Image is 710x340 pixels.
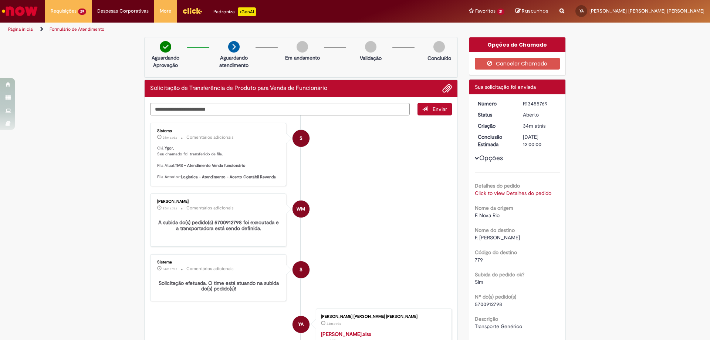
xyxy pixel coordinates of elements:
div: Sistema [157,129,280,133]
span: 25m atrás [163,206,177,211]
span: Enviar [433,106,447,112]
img: click_logo_yellow_360x200.png [182,5,202,16]
div: [PERSON_NAME] [PERSON_NAME] [PERSON_NAME] [321,314,444,319]
dt: Status [472,111,518,118]
img: img-circle-grey.png [365,41,376,53]
dt: Criação [472,122,518,129]
span: 5700912798 [475,301,502,307]
span: S [300,261,302,279]
span: Requisições [51,7,77,15]
time: 28/08/2025 08:35:27 [523,122,545,129]
b: Nome da origem [475,205,513,211]
small: Comentários adicionais [186,134,234,141]
span: 25m atrás [163,135,177,140]
h2: Solicitação de Transferência de Produto para Venda de Funcionário Histórico de tíquete [150,85,327,92]
time: 28/08/2025 08:44:05 [163,206,177,211]
b: Subida do pedido ok? [475,271,524,278]
div: Sistema [157,260,280,265]
b: Descrição [475,316,498,322]
p: Concluído [427,54,451,62]
b: Solicitação efetuada. O time está atuando na subida do(s) pedido(s)! [159,280,280,292]
span: YA [579,9,584,13]
span: 21 [497,9,504,15]
span: [PERSON_NAME] [PERSON_NAME] [PERSON_NAME] [589,8,704,14]
img: arrow-next.png [228,41,240,53]
a: Formulário de Atendimento [50,26,104,32]
img: ServiceNow [1,4,39,18]
b: A subida do(s) pedido(s) 5700912798 foi executada e a transportadora está sendo definida. [158,219,280,231]
div: Padroniza [213,7,256,16]
span: 779 [475,256,483,263]
b: Nº do(s) pedido(s) [475,293,516,300]
textarea: Digite sua mensagem aqui... [150,103,410,115]
span: Sim [475,279,483,285]
a: Página inicial [8,26,34,32]
span: 34m atrás [523,122,545,129]
span: Despesas Corporativas [97,7,149,15]
p: Olá, , Seu chamado foi transferido de fila. Fila Atual: Fila Anterior: [157,145,280,180]
a: Rascunhos [515,8,548,15]
p: +GenAi [238,7,256,16]
div: Opções do Chamado [469,37,566,52]
button: Enviar [417,103,452,115]
div: Ygor Alves De Lima Amaral [293,316,310,333]
div: Wendel Mantovani [293,201,310,218]
a: Click to view Detalhes do pedido [475,190,551,196]
img: check-circle-green.png [160,41,171,53]
b: Logística - Atendimento - Acerto Contábil Revenda [181,174,276,180]
div: 28/08/2025 08:35:27 [523,122,557,129]
time: 28/08/2025 08:35:23 [327,322,341,326]
span: S [300,129,302,147]
div: System [293,261,310,278]
div: [DATE] 12:00:00 [523,133,557,148]
span: Rascunhos [522,7,548,14]
p: Aguardando atendimento [216,54,252,69]
img: img-circle-grey.png [433,41,445,53]
span: Favoritos [475,7,496,15]
span: 29 [78,9,86,15]
span: F. Nova Rio [475,212,500,219]
b: TMS - Atendimento Venda funcionário [175,163,246,168]
span: 34m atrás [327,322,341,326]
dt: Número [472,100,518,107]
span: Sua solicitação foi enviada [475,84,536,90]
span: 34m atrás [163,267,177,271]
b: Detalhes do pedido [475,182,520,189]
button: Cancelar Chamado [475,58,560,70]
span: Transporte Genérico [475,323,522,330]
span: WM [297,200,305,218]
dt: Conclusão Estimada [472,133,518,148]
ul: Trilhas de página [6,23,468,36]
img: img-circle-grey.png [297,41,308,53]
button: Adicionar anexos [442,84,452,93]
small: Comentários adicionais [186,266,234,272]
p: Em andamento [285,54,320,61]
div: Aberto [523,111,557,118]
div: R13455769 [523,100,557,107]
time: 28/08/2025 08:44:07 [163,135,177,140]
p: Validação [360,54,382,62]
b: Código do destino [475,249,517,256]
span: F. [PERSON_NAME] [475,234,520,241]
a: [PERSON_NAME].xlsx [321,331,371,337]
time: 28/08/2025 08:35:31 [163,267,177,271]
span: More [160,7,171,15]
div: [PERSON_NAME] [157,199,280,204]
b: Nome do destino [475,227,515,233]
span: YA [298,316,304,333]
small: Comentários adicionais [186,205,234,211]
b: Ygor [165,145,173,151]
p: Aguardando Aprovação [148,54,183,69]
div: System [293,130,310,147]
